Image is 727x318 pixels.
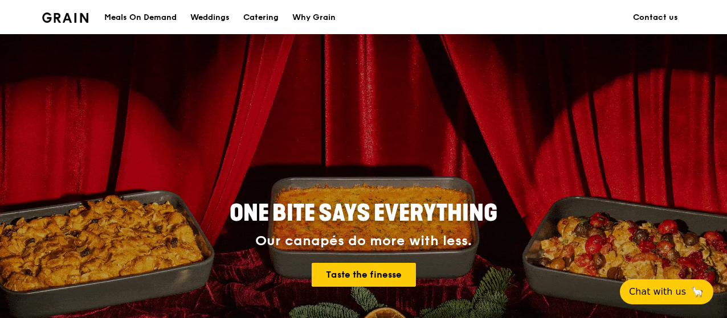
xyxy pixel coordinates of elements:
a: Taste the finesse [312,263,416,287]
div: Our canapés do more with less. [158,233,569,249]
div: Weddings [190,1,230,35]
a: Catering [236,1,285,35]
img: Grain [42,13,88,23]
span: 🦙 [691,285,704,299]
div: Meals On Demand [104,1,177,35]
div: Why Grain [292,1,336,35]
button: Chat with us🦙 [620,279,713,304]
div: Catering [243,1,279,35]
a: Contact us [626,1,685,35]
span: ONE BITE SAYS EVERYTHING [230,200,497,227]
a: Why Grain [285,1,342,35]
span: Chat with us [629,285,686,299]
a: Weddings [183,1,236,35]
